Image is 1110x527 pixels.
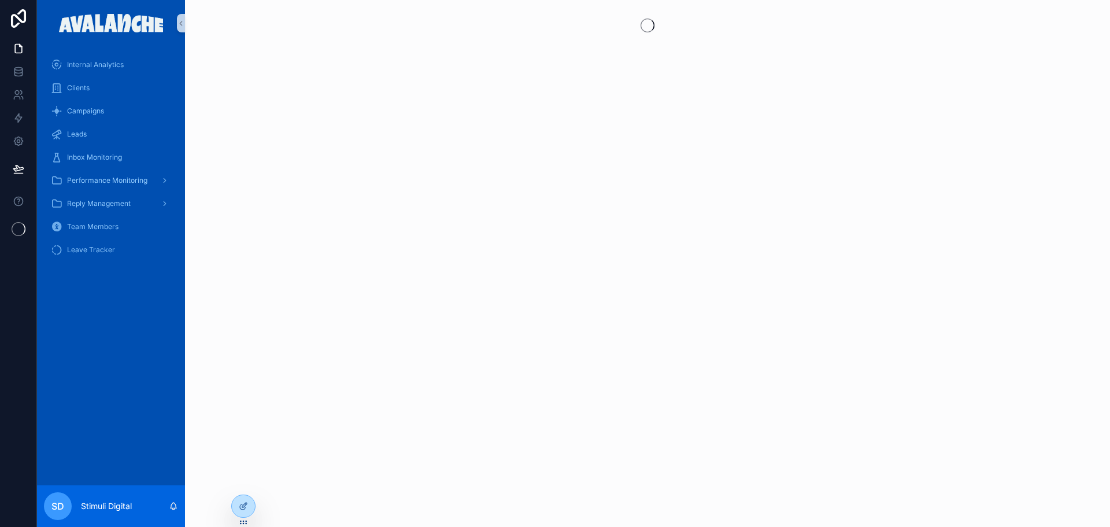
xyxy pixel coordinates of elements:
[44,170,178,191] a: Performance Monitoring
[67,106,104,116] span: Campaigns
[67,245,115,255] span: Leave Tracker
[67,60,124,69] span: Internal Analytics
[44,216,178,237] a: Team Members
[44,101,178,121] a: Campaigns
[37,46,185,275] div: scrollable content
[51,499,64,513] span: SD
[44,239,178,260] a: Leave Tracker
[44,124,178,145] a: Leads
[44,54,178,75] a: Internal Analytics
[44,78,178,98] a: Clients
[59,14,164,32] img: App logo
[67,130,87,139] span: Leads
[44,193,178,214] a: Reply Management
[67,222,119,231] span: Team Members
[67,153,122,162] span: Inbox Monitoring
[67,176,147,185] span: Performance Monitoring
[44,147,178,168] a: Inbox Monitoring
[67,199,131,208] span: Reply Management
[81,500,132,512] p: Stimuli Digital
[67,83,90,93] span: Clients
